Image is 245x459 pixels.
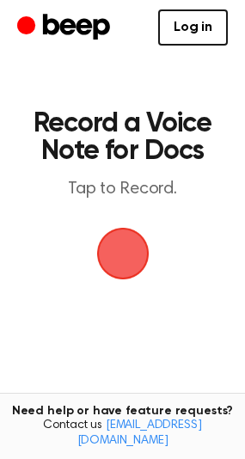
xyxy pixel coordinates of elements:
[97,228,149,279] img: Beep Logo
[77,419,202,447] a: [EMAIL_ADDRESS][DOMAIN_NAME]
[17,11,114,45] a: Beep
[10,419,235,449] span: Contact us
[158,9,228,46] a: Log in
[31,179,214,200] p: Tap to Record.
[31,110,214,165] h1: Record a Voice Note for Docs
